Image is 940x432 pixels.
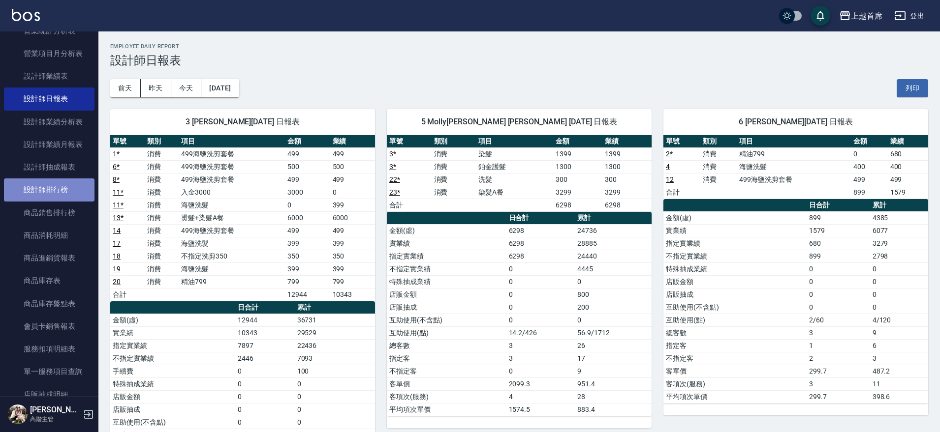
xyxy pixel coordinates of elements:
td: 0 [235,403,294,416]
td: 0 [807,288,870,301]
td: 400 [888,160,928,173]
td: 0 [235,390,294,403]
td: 36731 [295,314,375,326]
a: 商品庫存盤點表 [4,292,94,315]
a: 店販抽成明細 [4,383,94,406]
td: 不指定實業績 [387,262,506,275]
td: 3 [506,339,575,352]
td: 消費 [145,199,179,211]
td: 0 [506,314,575,326]
td: 實業績 [663,224,807,237]
a: 設計師排行榜 [4,178,94,201]
td: 0 [295,390,375,403]
h3: 設計師日報表 [110,54,928,67]
td: 精油799 [179,275,285,288]
td: 500 [330,160,375,173]
td: 0 [807,301,870,314]
button: 昨天 [141,79,171,97]
td: 合計 [387,199,432,211]
button: 今天 [171,79,202,97]
td: 680 [807,237,870,250]
td: 299.7 [807,390,870,403]
td: 客項次(服務) [387,390,506,403]
th: 項目 [737,135,851,148]
td: 消費 [432,173,476,186]
th: 業績 [888,135,928,148]
td: 799 [330,275,375,288]
td: 總客數 [663,326,807,339]
button: [DATE] [201,79,239,97]
td: 0 [575,314,652,326]
th: 單號 [387,135,432,148]
td: 1579 [807,224,870,237]
span: 5 Molly[PERSON_NAME] [PERSON_NAME] [DATE] 日報表 [399,117,640,127]
td: 消費 [432,147,476,160]
a: 17 [113,239,121,247]
td: 0 [506,365,575,377]
td: 合計 [110,288,145,301]
td: 海鹽洗髮 [737,160,851,173]
td: 店販金額 [663,275,807,288]
td: 0 [330,186,375,199]
td: 300 [602,173,652,186]
table: a dense table [110,135,375,301]
th: 項目 [179,135,285,148]
td: 680 [888,147,928,160]
td: 24440 [575,250,652,262]
h5: [PERSON_NAME] [30,405,80,415]
td: 3 [807,326,870,339]
td: 消費 [145,186,179,199]
td: 899 [807,211,870,224]
td: 1579 [888,186,928,199]
td: 6 [870,339,928,352]
td: 客項次(服務) [663,377,807,390]
td: 消費 [432,160,476,173]
a: 設計師業績表 [4,65,94,87]
button: 列印 [897,79,928,97]
td: 2798 [870,250,928,262]
td: 499海鹽洗剪套餐 [179,147,285,160]
td: 染髮 [476,147,553,160]
td: 4445 [575,262,652,275]
td: 350 [285,250,330,262]
td: 客單價 [663,365,807,377]
td: 17 [575,352,652,365]
th: 日合計 [235,301,294,314]
td: 500 [285,160,330,173]
td: 店販金額 [110,390,235,403]
td: 6298 [506,237,575,250]
td: 2 [807,352,870,365]
a: 商品銷售排行榜 [4,202,94,224]
td: 不指定客 [387,365,506,377]
a: 營業項目月分析表 [4,42,94,65]
div: 上越首席 [851,10,882,22]
td: 海鹽洗髮 [179,262,285,275]
td: 店販抽成 [387,301,506,314]
td: 消費 [145,262,179,275]
td: 0 [506,301,575,314]
td: 金額(虛) [110,314,235,326]
td: 9 [575,365,652,377]
a: 設計師業績分析表 [4,111,94,133]
th: 金額 [285,135,330,148]
td: 12944 [235,314,294,326]
a: 設計師抽成報表 [4,156,94,178]
td: 799 [285,275,330,288]
table: a dense table [663,199,928,403]
td: 消費 [145,211,179,224]
td: 800 [575,288,652,301]
td: 499 [851,173,888,186]
td: 7897 [235,339,294,352]
td: 4/120 [870,314,928,326]
td: 499 [330,224,375,237]
td: 7093 [295,352,375,365]
td: 消費 [145,173,179,186]
td: 0 [295,377,375,390]
td: 951.4 [575,377,652,390]
th: 業績 [602,135,652,148]
td: 0 [506,262,575,275]
td: 0 [235,416,294,429]
td: 平均項次單價 [387,403,506,416]
a: 設計師業績月報表 [4,133,94,156]
td: 鉑金護髮 [476,160,553,173]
